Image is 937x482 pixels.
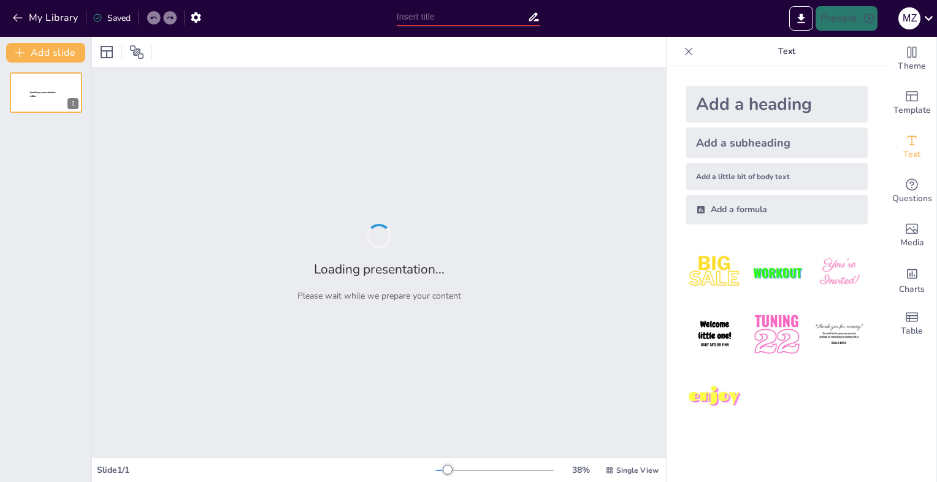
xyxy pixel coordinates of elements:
button: Present [816,6,877,31]
div: m z [898,7,920,29]
img: 2.jpeg [748,244,805,301]
div: 38 % [566,464,595,476]
h2: Loading presentation... [314,261,445,278]
button: My Library [9,8,83,28]
img: 3.jpeg [811,244,868,301]
img: 7.jpeg [686,369,743,426]
div: Add a formula [686,195,868,224]
span: Charts [899,283,925,296]
div: Saved [93,12,131,24]
div: 1 [67,98,78,109]
img: 5.jpeg [748,306,805,363]
div: Add images, graphics, shapes or video [887,213,936,258]
span: Position [129,45,144,59]
img: 4.jpeg [686,306,743,363]
span: Theme [898,59,926,73]
div: Add text boxes [887,125,936,169]
div: 1 [10,72,82,113]
div: Get real-time input from your audience [887,169,936,213]
div: Layout [97,42,117,62]
input: Insert title [397,8,528,26]
div: Add a heading [686,86,868,123]
div: Change the overall theme [887,37,936,81]
div: Slide 1 / 1 [97,464,436,476]
button: Export to PowerPoint [789,6,813,31]
span: Single View [616,465,659,475]
span: Template [893,104,931,117]
img: 1.jpeg [686,244,743,301]
span: Questions [892,192,932,205]
p: Please wait while we prepare your content [297,290,461,302]
div: Add a table [887,302,936,346]
button: Add slide [6,43,85,63]
span: Sendsteps presentation editor [30,91,56,98]
p: Text [698,37,875,66]
span: Media [900,236,924,250]
div: Add a little bit of body text [686,163,868,190]
div: Add ready made slides [887,81,936,125]
span: Table [901,324,923,338]
img: 6.jpeg [811,306,868,363]
button: m z [898,6,920,31]
div: Add charts and graphs [887,258,936,302]
span: Text [903,148,920,161]
div: Add a subheading [686,128,868,158]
